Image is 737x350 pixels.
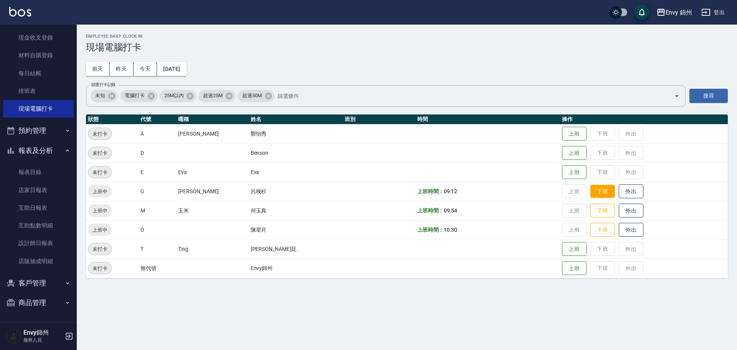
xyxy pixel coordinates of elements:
button: 登出 [698,5,728,20]
button: 報表及分析 [3,141,74,161]
td: Benson [249,143,343,163]
button: 下班 [590,223,615,237]
td: D [139,143,176,163]
span: 未打卡 [88,130,112,138]
button: 上班 [562,127,587,141]
td: O [139,220,176,239]
button: 搜尋 [689,89,728,103]
a: 店販抽成明細 [3,252,74,270]
img: Person [6,328,21,344]
p: 服務人員 [23,337,63,343]
button: 上班 [562,242,587,256]
span: 未打卡 [88,245,112,253]
label: 篩選打卡記錄 [91,82,116,88]
td: Ting [176,239,248,259]
td: [PERSON_NAME]廷 [249,239,343,259]
td: 呂映杉 [249,182,343,201]
b: 上班時間： [417,188,444,194]
a: 現金收支登錄 [3,29,74,46]
span: 上班中 [88,187,112,196]
td: 無代號 [139,259,176,278]
button: 外出 [619,223,643,237]
td: E [139,163,176,182]
span: 未知 [91,92,110,100]
a: 報表目錄 [3,163,74,181]
button: 外出 [619,184,643,199]
span: 10:30 [444,227,457,233]
td: [PERSON_NAME] [176,124,248,143]
button: save [634,5,649,20]
div: 未知 [91,90,118,102]
button: 預約管理 [3,121,74,141]
h5: Envy錦州 [23,329,63,337]
span: 25M以內 [160,92,188,100]
span: 上班中 [88,207,112,215]
span: 未打卡 [88,149,112,157]
td: [PERSON_NAME] [176,182,248,201]
button: 今天 [134,62,157,76]
th: 代號 [139,114,176,124]
button: 下班 [590,185,615,198]
a: 排班表 [3,82,74,100]
button: 昨天 [110,62,134,76]
th: 暱稱 [176,114,248,124]
td: 玉米 [176,201,248,220]
th: 狀態 [86,114,139,124]
td: G [139,182,176,201]
td: Eva [249,163,343,182]
a: 每日結帳 [3,65,74,82]
button: [DATE] [157,62,186,76]
td: Eva [176,163,248,182]
div: 超過50M [238,90,274,102]
th: 時間 [415,114,560,124]
a: 設計師日報表 [3,234,74,252]
span: 電腦打卡 [120,92,149,100]
h3: 現場電腦打卡 [86,42,728,53]
span: 超過50M [238,92,266,100]
button: 上班 [562,261,587,275]
b: 上班時間： [417,207,444,214]
span: 09:12 [444,188,457,194]
th: 班別 [343,114,415,124]
button: 商品管理 [3,293,74,313]
td: M [139,201,176,220]
a: 材料自購登錄 [3,46,74,64]
span: 上班中 [88,226,112,234]
b: 上班時間： [417,227,444,233]
a: 互助日報表 [3,199,74,217]
button: 外出 [619,204,643,218]
div: Envy 錦州 [666,8,692,17]
td: T [139,239,176,259]
td: 陳星月 [249,220,343,239]
td: A [139,124,176,143]
button: 客戶管理 [3,273,74,293]
th: 操作 [560,114,728,124]
img: Logo [9,7,31,17]
td: 鄭怡秀 [249,124,343,143]
button: Envy 錦州 [653,5,696,20]
span: 09:54 [444,207,457,214]
button: 前天 [86,62,110,76]
div: 超過25M [198,90,235,102]
td: 何玉真 [249,201,343,220]
button: 上班 [562,165,587,179]
button: 上班 [562,146,587,160]
td: Envy錦州 [249,259,343,278]
input: 篩選條件 [276,89,661,103]
div: 25M以內 [160,90,197,102]
a: 店家日報表 [3,181,74,199]
button: Open [671,90,683,102]
a: 現場電腦打卡 [3,100,74,118]
a: 互助點數明細 [3,217,74,234]
button: 下班 [590,204,615,218]
h2: Employee Daily Clock In [86,34,728,39]
span: 未打卡 [88,168,112,176]
div: 電腦打卡 [120,90,157,102]
th: 姓名 [249,114,343,124]
span: 超過25M [198,92,227,100]
span: 未打卡 [88,264,112,272]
